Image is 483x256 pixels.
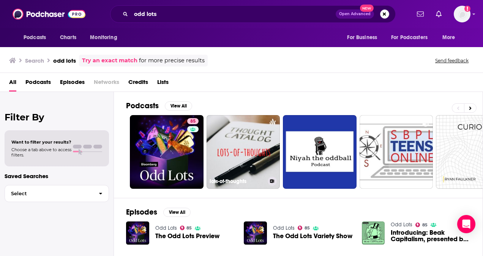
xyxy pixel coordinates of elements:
[391,229,470,242] a: Introducing: Beak Capitalism, presented by Odd Lots
[13,7,85,21] img: Podchaser - Follow, Share and Rate Podcasts
[342,30,387,45] button: open menu
[55,30,81,45] a: Charts
[386,30,439,45] button: open menu
[433,8,445,21] a: Show notifications dropdown
[157,76,169,92] a: Lists
[454,6,470,22] img: User Profile
[5,112,109,123] h2: Filter By
[244,221,267,245] img: The Odd Lots Variety Show
[437,30,465,45] button: open menu
[11,147,71,158] span: Choose a tab above to access filters.
[25,57,44,64] h3: Search
[190,118,196,125] span: 85
[25,76,51,92] a: Podcasts
[180,226,192,230] a: 85
[464,6,470,12] svg: Add a profile image
[94,76,119,92] span: Networks
[60,32,76,43] span: Charts
[298,226,310,230] a: 85
[347,32,377,43] span: For Business
[90,32,117,43] span: Monitoring
[85,30,127,45] button: open menu
[207,115,280,189] a: lots-of-thoughts
[454,6,470,22] button: Show profile menu
[433,57,471,64] button: Send feedback
[155,225,177,231] a: Odd Lots
[130,115,204,189] a: 85
[187,118,199,124] a: 85
[457,215,475,233] div: Open Intercom Messenger
[442,32,455,43] span: More
[273,233,352,239] a: The Odd Lots Variety Show
[24,32,46,43] span: Podcasts
[210,178,265,185] h3: lots-of-thoughts
[82,56,137,65] a: Try an exact match
[165,101,192,111] button: View All
[110,5,396,23] div: Search podcasts, credits, & more...
[5,185,109,202] button: Select
[11,139,71,145] span: Want to filter your results?
[53,57,76,64] h3: odd lots
[5,191,93,196] span: Select
[126,221,149,245] img: The Odd Lots Preview
[163,208,191,217] button: View All
[5,172,109,180] p: Saved Searches
[139,56,205,65] span: for more precise results
[336,9,374,19] button: Open AdvancedNew
[414,8,427,21] a: Show notifications dropdown
[415,223,428,227] a: 85
[422,223,428,227] span: 85
[9,76,16,92] a: All
[126,101,192,111] a: PodcastsView All
[362,221,385,245] img: Introducing: Beak Capitalism, presented by Odd Lots
[131,8,336,20] input: Search podcasts, credits, & more...
[360,5,374,12] span: New
[391,32,428,43] span: For Podcasters
[391,221,412,228] a: Odd Lots
[126,207,157,217] h2: Episodes
[391,229,470,242] span: Introducing: Beak Capitalism, presented by [PERSON_NAME]
[155,233,219,239] a: The Odd Lots Preview
[18,30,56,45] button: open menu
[273,225,295,231] a: Odd Lots
[305,226,310,230] span: 85
[126,101,159,111] h2: Podcasts
[454,6,470,22] span: Logged in as Morgan16
[60,76,85,92] a: Episodes
[186,226,192,230] span: 85
[126,207,191,217] a: EpisodesView All
[339,12,371,16] span: Open Advanced
[128,76,148,92] a: Credits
